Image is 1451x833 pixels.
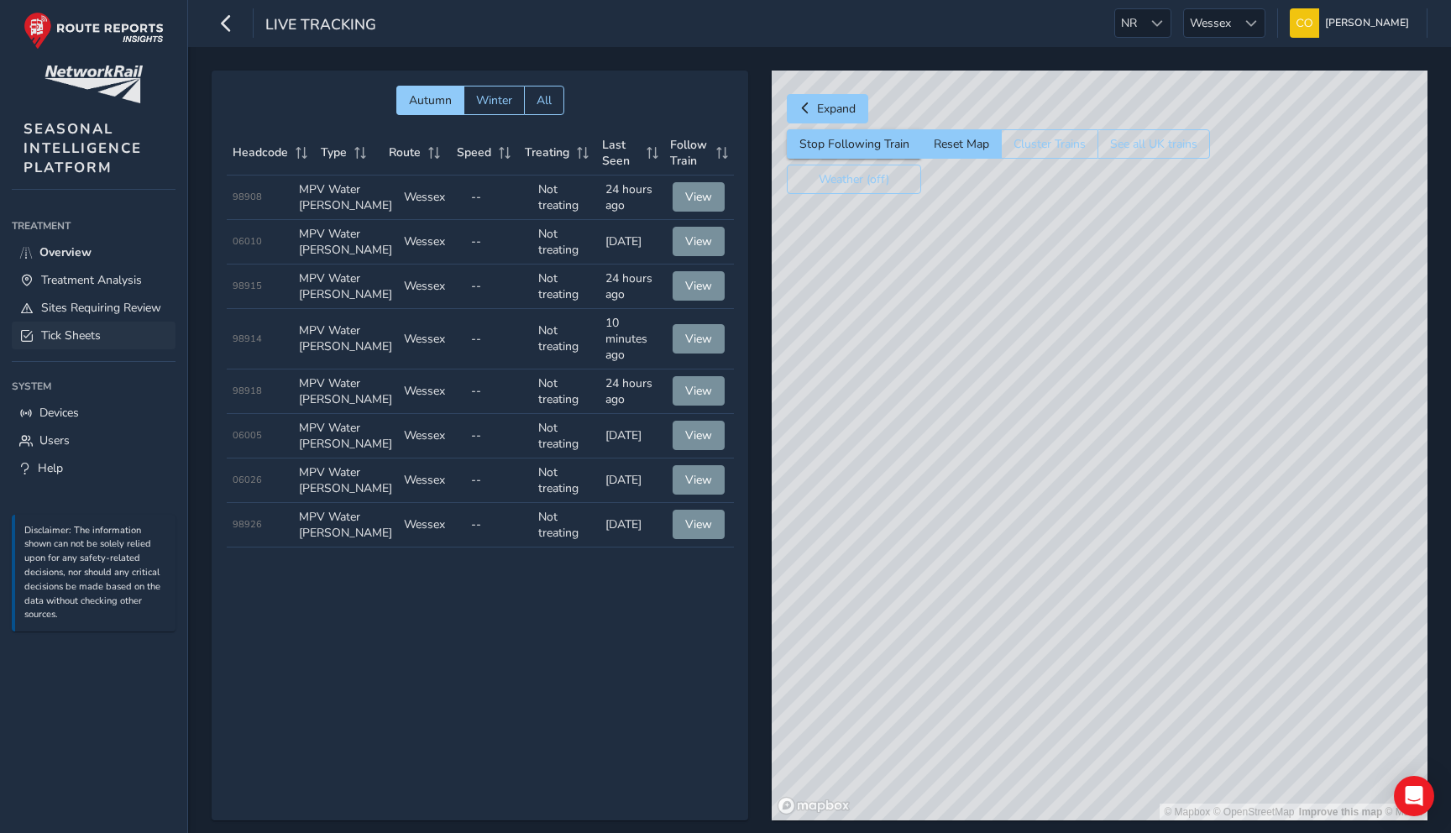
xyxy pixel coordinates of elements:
a: Treatment Analysis [12,266,175,294]
button: Stop Following Train [787,129,921,159]
span: Wessex [1184,9,1237,37]
span: View [685,278,712,294]
span: 98926 [233,518,262,531]
span: Headcode [233,144,288,160]
img: customer logo [45,65,143,103]
td: 24 hours ago [600,265,667,309]
a: Users [12,427,175,454]
td: Not treating [532,265,600,309]
span: Devices [39,405,79,421]
span: View [685,189,712,205]
span: Winter [476,92,512,108]
td: Wessex [398,414,465,458]
span: [PERSON_NAME] [1325,8,1409,38]
button: View [673,510,725,539]
button: View [673,465,725,495]
td: Wessex [398,220,465,265]
td: [DATE] [600,414,667,458]
td: -- [465,309,532,369]
button: Reset Map [921,129,1001,159]
td: [DATE] [600,503,667,547]
button: View [673,324,725,354]
span: Autumn [409,92,452,108]
td: [DATE] [600,458,667,503]
span: Route [389,144,421,160]
td: Wessex [398,309,465,369]
td: MPV Water [PERSON_NAME] [293,414,398,458]
button: View [673,227,725,256]
button: Cluster Trains [1001,129,1097,159]
a: Overview [12,238,175,266]
td: Wessex [398,265,465,309]
span: View [685,331,712,347]
div: System [12,374,175,399]
img: rr logo [24,12,164,50]
td: [DATE] [600,220,667,265]
td: Not treating [532,503,600,547]
span: Type [321,144,347,160]
td: MPV Water [PERSON_NAME] [293,265,398,309]
a: Tick Sheets [12,322,175,349]
td: Wessex [398,458,465,503]
span: Follow Train [670,137,710,169]
button: All [524,86,564,115]
span: 06010 [233,235,262,248]
span: View [685,383,712,399]
span: Overview [39,244,92,260]
td: -- [465,503,532,547]
span: Last Seen [602,137,641,169]
button: Autumn [396,86,464,115]
span: Expand [817,101,856,117]
td: MPV Water [PERSON_NAME] [293,503,398,547]
td: Not treating [532,176,600,220]
span: 98918 [233,385,262,397]
span: All [537,92,552,108]
span: 98908 [233,191,262,203]
span: 06005 [233,429,262,442]
span: Treating [525,144,569,160]
td: -- [465,265,532,309]
button: Weather (off) [787,165,921,194]
td: Not treating [532,458,600,503]
div: Open Intercom Messenger [1394,776,1434,816]
span: 06026 [233,474,262,486]
span: 98915 [233,280,262,292]
td: Wessex [398,176,465,220]
button: See all UK trains [1097,129,1210,159]
span: View [685,427,712,443]
a: Help [12,454,175,482]
td: MPV Water [PERSON_NAME] [293,309,398,369]
span: Live Tracking [265,14,376,38]
a: Sites Requiring Review [12,294,175,322]
div: Treatment [12,213,175,238]
td: -- [465,458,532,503]
span: Users [39,432,70,448]
span: 98914 [233,333,262,345]
button: [PERSON_NAME] [1290,8,1415,38]
td: MPV Water [PERSON_NAME] [293,220,398,265]
img: diamond-layout [1290,8,1319,38]
td: -- [465,414,532,458]
span: Speed [457,144,491,160]
td: Not treating [532,309,600,369]
span: SEASONAL INTELLIGENCE PLATFORM [24,119,142,177]
td: Wessex [398,503,465,547]
td: Wessex [398,369,465,414]
td: MPV Water [PERSON_NAME] [293,176,398,220]
button: Winter [464,86,524,115]
span: NR [1115,9,1143,37]
span: Treatment Analysis [41,272,142,288]
button: View [673,421,725,450]
span: Sites Requiring Review [41,300,161,316]
td: MPV Water [PERSON_NAME] [293,458,398,503]
span: View [685,516,712,532]
td: 24 hours ago [600,369,667,414]
span: View [685,233,712,249]
td: -- [465,220,532,265]
span: Help [38,460,63,476]
td: -- [465,369,532,414]
a: Devices [12,399,175,427]
button: Expand [787,94,868,123]
button: View [673,376,725,406]
span: Tick Sheets [41,327,101,343]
